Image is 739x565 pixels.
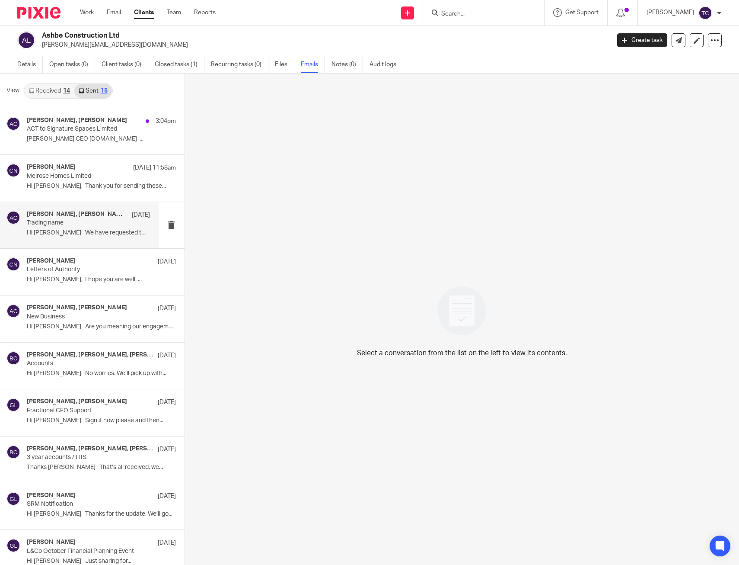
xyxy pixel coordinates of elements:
[27,464,176,471] p: Thanks [PERSON_NAME] That’s all received, we...
[275,56,294,73] a: Files
[80,8,94,17] a: Work
[27,558,176,565] p: Hi [PERSON_NAME] Just sharing for...
[74,84,111,98] a: Sent15
[27,229,150,237] p: Hi [PERSON_NAME] We have requested the...
[158,445,176,454] p: [DATE]
[17,31,35,49] img: svg%3E
[331,56,363,73] a: Notes (0)
[27,360,146,367] p: Accounts
[565,10,599,16] span: Get Support
[432,281,492,341] img: image
[27,173,146,180] p: Melrose Homes Limited
[194,8,216,17] a: Reports
[101,88,108,94] div: 15
[155,56,204,73] a: Closed tasks (1)
[102,56,148,73] a: Client tasks (0)
[6,539,20,552] img: svg%3E
[27,417,176,424] p: Hi [PERSON_NAME] Sign it now please and then...
[27,454,146,461] p: 3 year accounts / ITIS
[63,88,70,94] div: 14
[27,211,127,218] h4: [PERSON_NAME], [PERSON_NAME], [PERSON_NAME], [PERSON_NAME]
[156,117,176,125] p: 3:04pm
[17,56,43,73] a: Details
[27,257,76,265] h4: [PERSON_NAME]
[158,539,176,547] p: [DATE]
[6,445,20,459] img: svg%3E
[617,33,667,47] a: Create task
[301,56,325,73] a: Emails
[25,84,74,98] a: Received14
[6,257,20,271] img: svg%3E
[27,313,146,321] p: New Business
[27,492,76,499] h4: [PERSON_NAME]
[133,164,176,172] p: [DATE] 11:58am
[158,398,176,407] p: [DATE]
[440,10,518,18] input: Search
[6,351,20,365] img: svg%3E
[27,164,76,171] h4: [PERSON_NAME]
[27,407,146,414] p: Fractional CFO Support
[158,351,176,360] p: [DATE]
[27,445,153,453] h4: [PERSON_NAME], [PERSON_NAME], [PERSON_NAME]
[27,323,176,331] p: Hi [PERSON_NAME] Are you meaning our engagement...
[6,398,20,412] img: svg%3E
[27,510,176,518] p: Hi [PERSON_NAME] Thanks for the update. We’ll go...
[698,6,712,20] img: svg%3E
[6,304,20,318] img: svg%3E
[27,539,76,546] h4: [PERSON_NAME]
[27,125,146,133] p: ACT to Signature Spaces Limited
[107,8,121,17] a: Email
[17,7,61,19] img: Pixie
[27,548,146,555] p: L&Co October Financial Planning Event
[369,56,403,73] a: Audit logs
[158,257,176,266] p: [DATE]
[27,398,127,405] h4: [PERSON_NAME], [PERSON_NAME]
[27,266,146,273] p: Letters of Authority
[27,135,176,143] p: [PERSON_NAME] CEO [DOMAIN_NAME] ...
[211,56,268,73] a: Recurring tasks (0)
[27,370,176,377] p: Hi [PERSON_NAME] No worries. We’ll pick up with...
[167,8,181,17] a: Team
[132,211,150,219] p: [DATE]
[6,211,20,225] img: svg%3E
[6,164,20,177] img: svg%3E
[27,183,176,190] p: Hi [PERSON_NAME], Thank you for sending these...
[27,276,176,283] p: Hi [PERSON_NAME], I hope you are well. ...
[27,351,153,359] h4: [PERSON_NAME], [PERSON_NAME], [PERSON_NAME], [PERSON_NAME]
[647,8,694,17] p: [PERSON_NAME]
[27,117,127,124] h4: [PERSON_NAME], [PERSON_NAME]
[134,8,154,17] a: Clients
[6,492,20,506] img: svg%3E
[158,304,176,313] p: [DATE]
[6,86,19,95] span: View
[42,41,604,49] p: [PERSON_NAME][EMAIL_ADDRESS][DOMAIN_NAME]
[42,31,492,40] h2: Ashbe Construction Ltd
[6,117,20,131] img: svg%3E
[27,304,127,311] h4: [PERSON_NAME], [PERSON_NAME]
[27,219,125,227] p: Trading name
[357,348,567,358] p: Select a conversation from the list on the left to view its contents.
[27,501,146,508] p: SRM Notification
[49,56,95,73] a: Open tasks (0)
[158,492,176,501] p: [DATE]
